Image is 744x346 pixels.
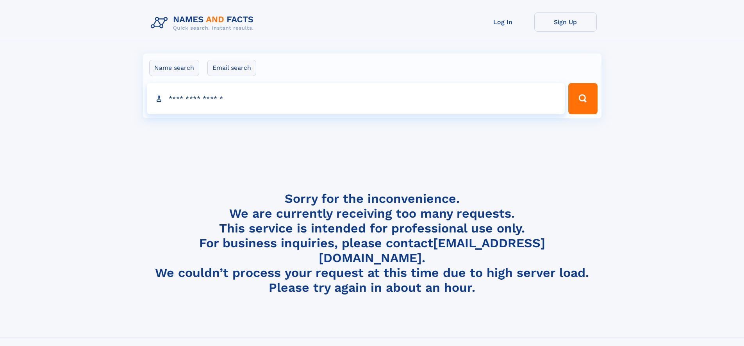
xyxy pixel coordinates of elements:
[472,12,534,32] a: Log In
[148,191,597,295] h4: Sorry for the inconvenience. We are currently receiving too many requests. This service is intend...
[147,83,565,114] input: search input
[568,83,597,114] button: Search Button
[148,12,260,34] img: Logo Names and Facts
[534,12,597,32] a: Sign Up
[149,60,199,76] label: Name search
[207,60,256,76] label: Email search
[319,236,545,265] a: [EMAIL_ADDRESS][DOMAIN_NAME]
